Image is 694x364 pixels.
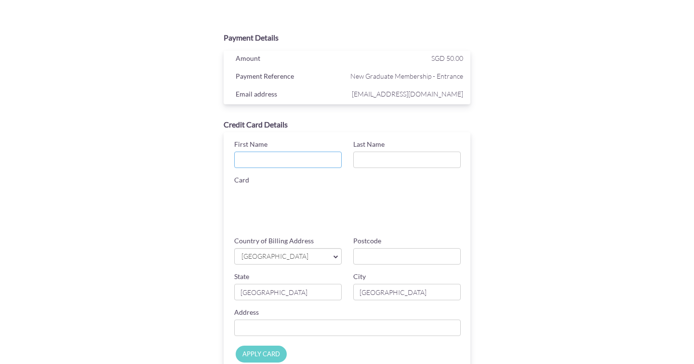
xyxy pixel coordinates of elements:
[355,215,465,232] iframe: Secure card security code input frame
[228,70,349,84] div: Payment Reference
[234,236,314,246] label: Country of Billing Address
[236,346,287,363] input: APPLY CARD
[234,308,259,317] label: Address
[224,119,470,130] div: Credit Card Details
[353,140,385,149] label: Last Name
[353,236,381,246] label: Postcode
[349,88,463,100] span: [EMAIL_ADDRESS][DOMAIN_NAME]
[240,252,326,262] span: [GEOGRAPHIC_DATA]
[431,54,463,62] span: SGD 50.00
[353,272,366,281] label: City
[234,272,249,281] label: State
[228,88,349,102] div: Email address
[234,175,249,185] label: Card
[234,187,462,205] iframe: Secure card number input frame
[234,215,344,232] iframe: Secure card expiration date input frame
[234,140,267,149] label: First Name
[349,70,463,82] span: New Graduate Membership - Entrance
[224,32,470,43] div: Payment Details
[228,52,349,67] div: Amount
[234,248,342,265] a: [GEOGRAPHIC_DATA]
